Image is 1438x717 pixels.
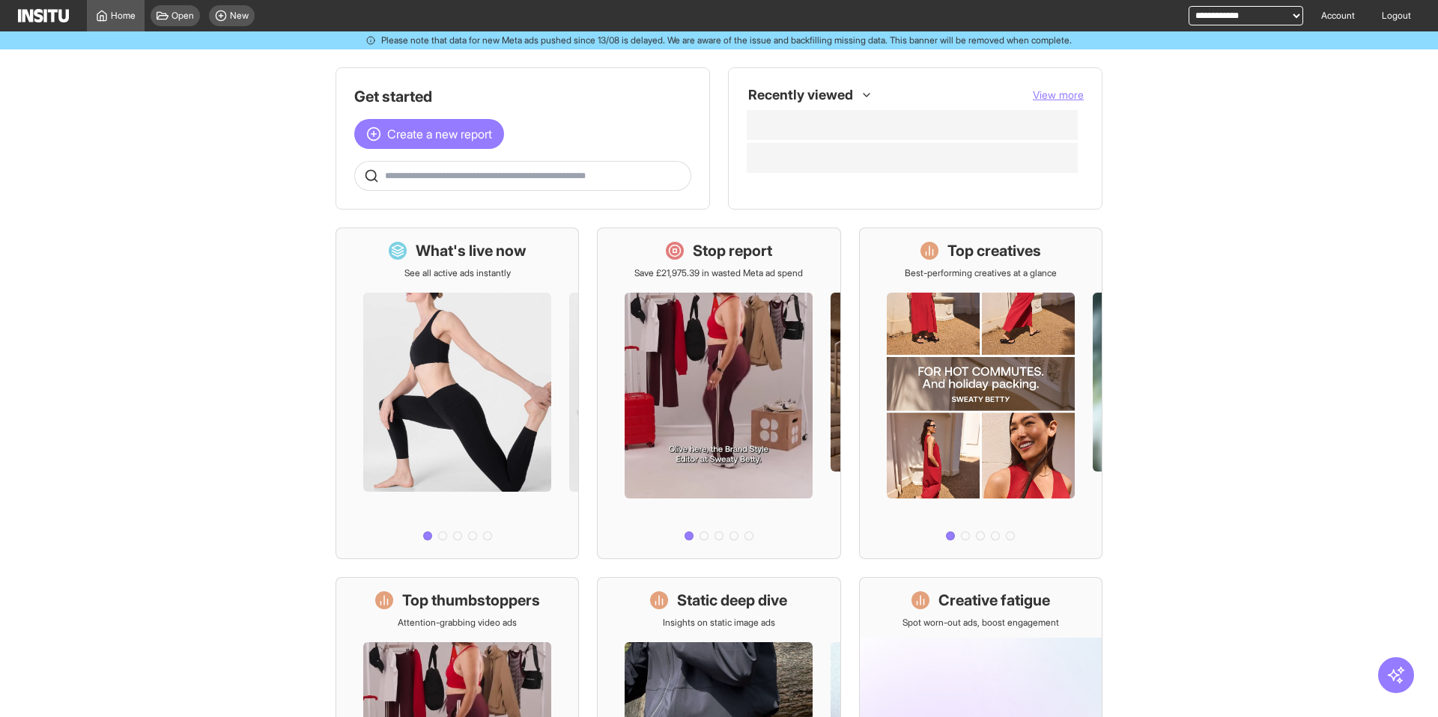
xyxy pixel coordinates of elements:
a: Stop reportSave £21,975.39 in wasted Meta ad spend [597,228,840,559]
span: Please note that data for new Meta ads pushed since 13/08 is delayed. We are aware of the issue a... [381,34,1072,46]
p: Save £21,975.39 in wasted Meta ad spend [634,267,803,279]
h1: Static deep dive [677,590,787,611]
span: New [230,10,249,22]
span: View more [1033,88,1084,101]
span: Home [111,10,136,22]
p: Attention-grabbing video ads [398,617,517,629]
button: Create a new report [354,119,504,149]
p: See all active ads instantly [404,267,511,279]
button: View more [1033,88,1084,103]
h1: Get started [354,86,691,107]
img: Logo [18,9,69,22]
a: What's live nowSee all active ads instantly [336,228,579,559]
span: Create a new report [387,125,492,143]
h1: Stop report [693,240,772,261]
h1: Top thumbstoppers [402,590,540,611]
p: Insights on static image ads [663,617,775,629]
span: Open [172,10,194,22]
h1: Top creatives [947,240,1041,261]
h1: What's live now [416,240,527,261]
p: Best-performing creatives at a glance [905,267,1057,279]
a: Top creativesBest-performing creatives at a glance [859,228,1102,559]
